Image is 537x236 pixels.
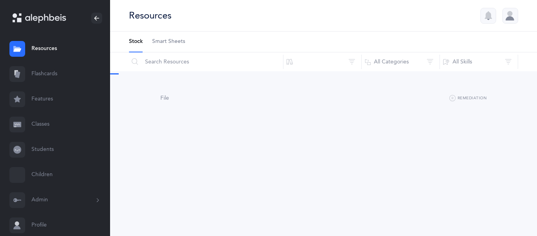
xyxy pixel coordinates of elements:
[361,52,440,71] button: All Categories
[152,38,185,46] span: Smart Sheets
[160,95,169,101] span: File
[129,52,283,71] input: Search Resources
[129,9,171,22] div: Resources
[449,94,487,103] button: Remediation
[440,52,518,71] button: All Skills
